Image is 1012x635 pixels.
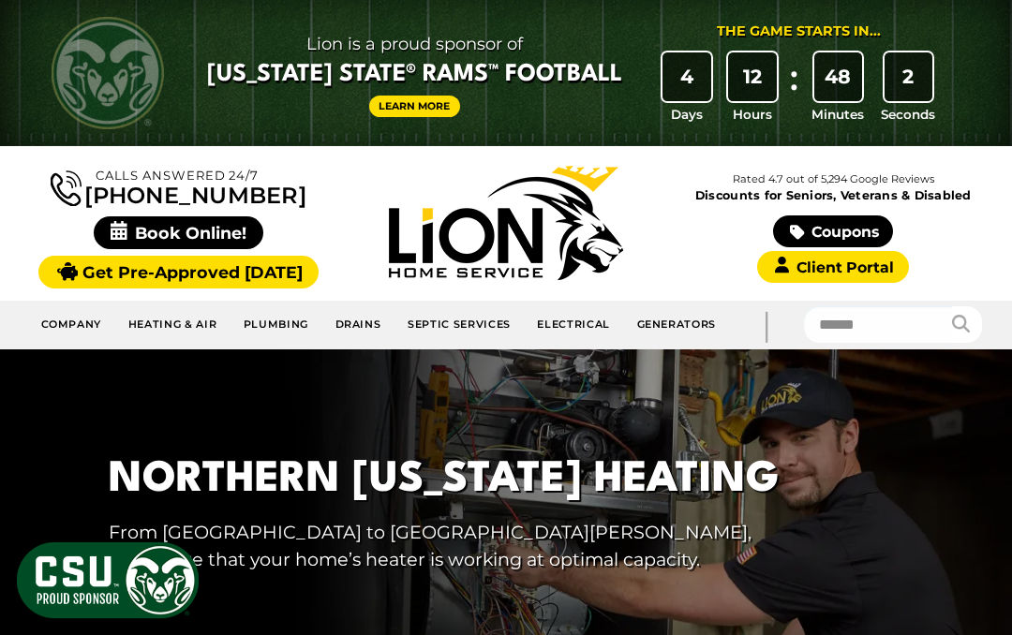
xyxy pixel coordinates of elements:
span: Days [671,105,703,124]
img: Lion Home Service [389,166,623,280]
span: [US_STATE] State® Rams™ Football [207,59,622,91]
a: [PHONE_NUMBER] [51,167,305,207]
a: Electrical [525,309,624,341]
span: Discounts for Seniors, Veterans & Disabled [673,190,993,202]
a: Coupons [773,215,893,247]
a: Generators [624,309,729,341]
div: | [729,301,804,350]
p: From [GEOGRAPHIC_DATA] to [GEOGRAPHIC_DATA][PERSON_NAME], make sure that your home’s heater is wo... [109,519,791,573]
div: 12 [728,52,777,101]
p: Rated 4.7 out of 5,294 Google Reviews [670,170,997,188]
div: 48 [814,52,863,101]
div: 2 [885,52,933,101]
a: Learn More [369,96,461,117]
span: Book Online! [94,216,263,249]
a: Septic Services [394,309,524,341]
div: The Game Starts in... [717,22,881,42]
a: Client Portal [757,251,909,283]
span: Hours [733,105,772,124]
span: Seconds [881,105,935,124]
a: Heating & Air [115,309,231,341]
div: : [785,52,804,125]
img: CSU Rams logo [52,17,164,129]
div: 4 [662,52,711,101]
a: Company [28,309,115,341]
h1: Northern [US_STATE] Heating [109,449,791,511]
a: Drains [322,309,394,341]
a: Plumbing [231,309,322,341]
span: Minutes [811,105,864,124]
img: CSU Sponsor Badge [14,539,201,621]
span: Lion is a proud sponsor of [207,29,622,59]
a: Get Pre-Approved [DATE] [38,256,319,288]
